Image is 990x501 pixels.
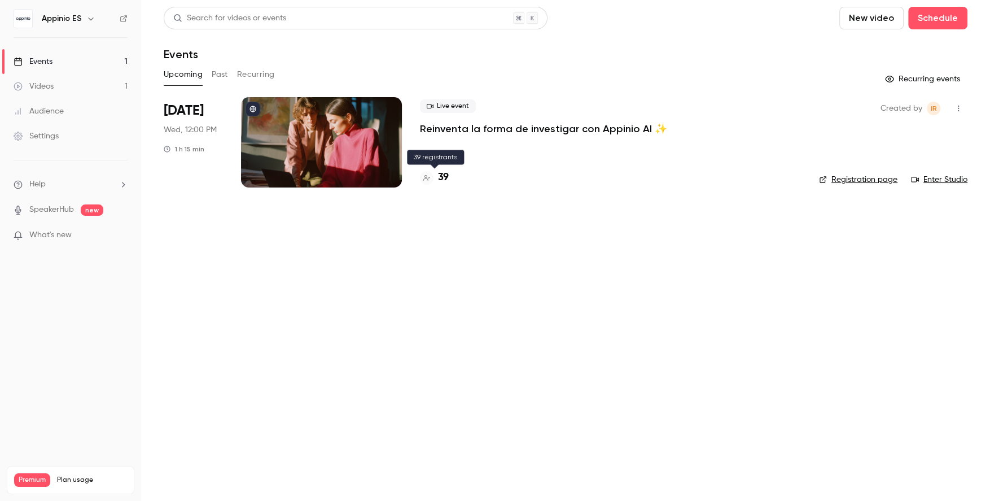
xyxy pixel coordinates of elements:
[164,145,204,154] div: 1 h 15 min
[438,170,449,185] h4: 39
[14,56,52,67] div: Events
[927,102,940,115] span: Isabella Rentería Berrospe
[911,174,967,185] a: Enter Studio
[29,204,74,216] a: SpeakerHub
[164,47,198,61] h1: Events
[29,229,72,241] span: What's new
[839,7,904,29] button: New video
[420,170,449,185] a: 39
[173,12,286,24] div: Search for videos or events
[14,81,54,92] div: Videos
[931,102,937,115] span: IR
[908,7,967,29] button: Schedule
[81,204,103,216] span: new
[14,106,64,117] div: Audience
[164,66,203,84] button: Upcoming
[420,99,476,113] span: Live event
[164,102,204,120] span: [DATE]
[57,476,127,485] span: Plan usage
[14,178,128,190] li: help-dropdown-opener
[29,178,46,190] span: Help
[42,13,82,24] h6: Appinio ES
[819,174,897,185] a: Registration page
[212,66,228,84] button: Past
[14,10,32,28] img: Appinio ES
[880,70,967,88] button: Recurring events
[164,124,217,136] span: Wed, 12:00 PM
[164,97,223,188] div: Oct 22 Wed, 12:00 PM (Europe/Madrid)
[237,66,275,84] button: Recurring
[14,130,59,142] div: Settings
[881,102,922,115] span: Created by
[14,473,50,487] span: Premium
[420,122,667,136] a: Reinventa la forma de investigar con Appinio AI ✨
